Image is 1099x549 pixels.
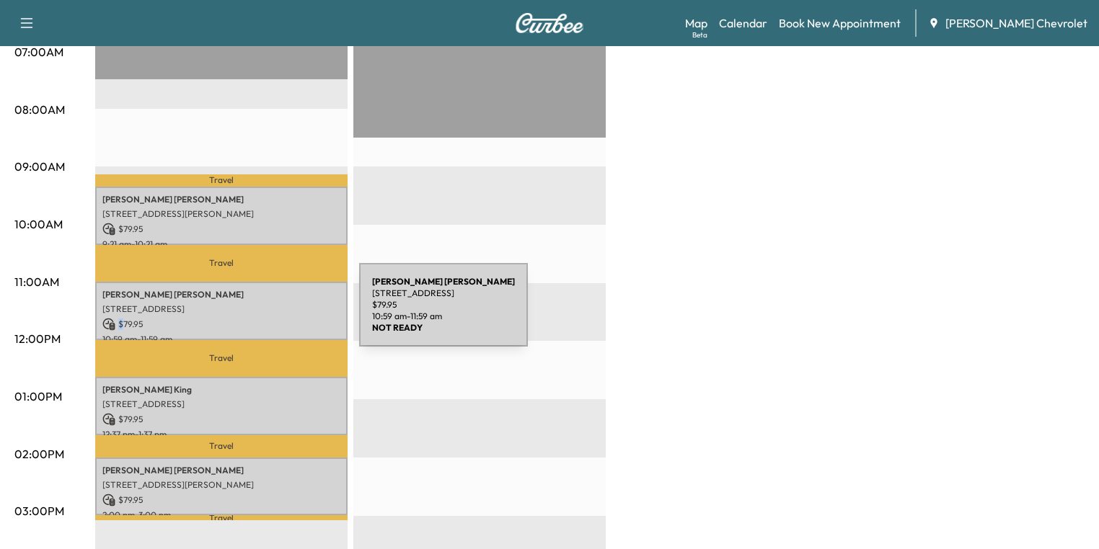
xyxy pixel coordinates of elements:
[102,413,340,426] p: $ 79.95
[515,13,584,33] img: Curbee Logo
[102,238,340,250] p: 9:21 am - 10:21 am
[14,158,65,175] p: 09:00AM
[14,445,64,463] p: 02:00PM
[14,388,62,405] p: 01:00PM
[102,208,340,220] p: [STREET_ADDRESS][PERSON_NAME]
[14,502,64,519] p: 03:00PM
[945,14,1087,32] span: [PERSON_NAME] Chevrolet
[95,340,348,377] p: Travel
[102,465,340,476] p: [PERSON_NAME] [PERSON_NAME]
[685,14,707,32] a: MapBeta
[102,494,340,506] p: $ 79.95
[14,43,63,61] p: 07:00AM
[95,515,348,520] p: Travel
[102,194,340,205] p: [PERSON_NAME] [PERSON_NAME]
[14,330,61,347] p: 12:00PM
[102,223,340,236] p: $ 79.95
[14,273,59,290] p: 11:00AM
[719,14,767,32] a: Calendar
[95,174,348,187] p: Travel
[102,429,340,440] p: 12:37 pm - 1:37 pm
[95,435,348,458] p: Travel
[102,289,340,300] p: [PERSON_NAME] [PERSON_NAME]
[102,384,340,396] p: [PERSON_NAME] King
[14,215,63,233] p: 10:00AM
[102,303,340,315] p: [STREET_ADDRESS]
[95,245,348,282] p: Travel
[102,318,340,331] p: $ 79.95
[102,334,340,345] p: 10:59 am - 11:59 am
[102,479,340,491] p: [STREET_ADDRESS][PERSON_NAME]
[692,30,707,40] div: Beta
[102,509,340,521] p: 2:00 pm - 3:00 pm
[102,398,340,410] p: [STREET_ADDRESS]
[14,101,65,118] p: 08:00AM
[779,14,901,32] a: Book New Appointment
